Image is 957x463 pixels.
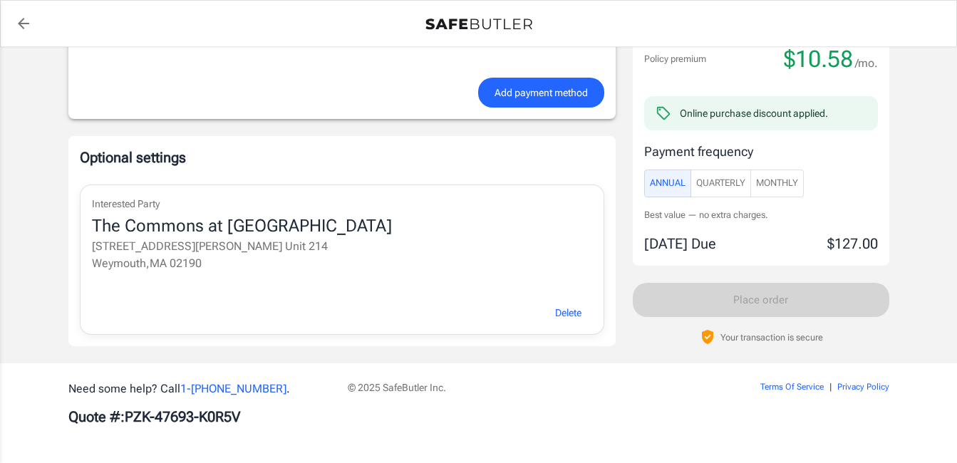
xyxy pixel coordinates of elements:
span: | [829,382,832,392]
span: Delete [555,304,581,322]
span: Monthly [756,175,798,192]
button: Add payment method [478,78,604,108]
p: Your transaction is secure [720,331,823,344]
p: Best value — no extra charges. [644,209,878,222]
b: Quote #: PZK-47693-K0R5V [68,408,240,425]
p: Optional settings [80,147,604,167]
p: Need some help? Call . [68,380,331,397]
p: Interested Party [92,197,592,212]
button: Annual [644,170,691,197]
a: 1-[PHONE_NUMBER] [180,382,286,395]
button: Quarterly [690,170,751,197]
p: © 2025 SafeButler Inc. [348,380,680,395]
span: Add payment method [495,84,588,102]
span: Quarterly [696,175,745,192]
p: $127.00 [827,233,878,254]
span: Annual [650,175,686,192]
span: /mo. [855,53,878,73]
p: [STREET_ADDRESS][PERSON_NAME] Unit 214 [92,238,592,255]
div: Online purchase discount applied. [680,106,828,120]
button: Delete [539,298,598,328]
button: Monthly [750,170,804,197]
img: Back to quotes [425,19,532,30]
p: Weymouth , MA 02190 [92,255,592,272]
div: The Commons at [GEOGRAPHIC_DATA] [92,215,592,238]
a: Privacy Policy [837,382,889,392]
a: Terms Of Service [760,382,824,392]
p: [DATE] Due [644,233,716,254]
a: back to quotes [9,9,38,38]
span: $10.58 [784,45,853,73]
p: Payment frequency [644,142,878,161]
p: Policy premium [644,52,706,66]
